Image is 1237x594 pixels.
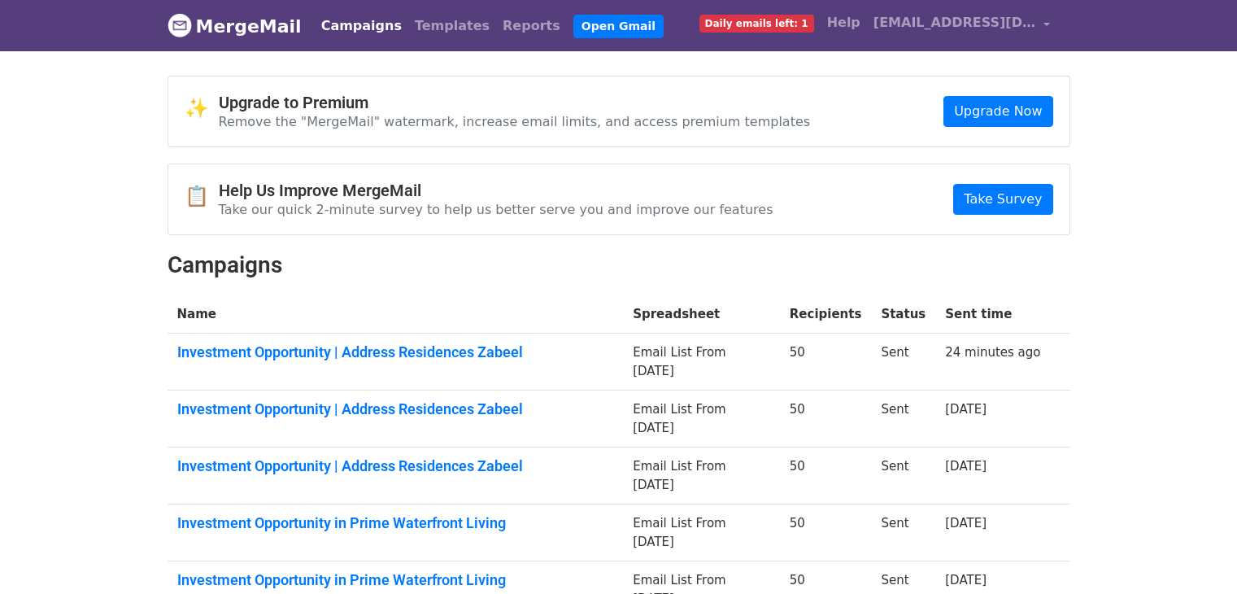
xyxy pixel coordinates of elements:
[871,334,935,391] td: Sent
[623,334,780,391] td: Email List From [DATE]
[945,573,987,587] a: [DATE]
[780,334,872,391] td: 50
[623,504,780,561] td: Email List From [DATE]
[168,295,624,334] th: Name
[945,516,987,531] a: [DATE]
[945,345,1040,360] a: 24 minutes ago
[945,459,987,474] a: [DATE]
[953,184,1052,215] a: Take Survey
[219,201,773,218] p: Take our quick 2-minute survey to help us better serve you and improve our features
[871,391,935,448] td: Sent
[699,15,814,33] span: Daily emails left: 1
[780,391,872,448] td: 50
[780,295,872,334] th: Recipients
[408,10,496,42] a: Templates
[573,15,664,38] a: Open Gmail
[219,181,773,200] h4: Help Us Improve MergeMail
[873,13,1036,33] span: [EMAIL_ADDRESS][DOMAIN_NAME]
[185,185,219,208] span: 📋
[219,93,811,112] h4: Upgrade to Premium
[315,10,408,42] a: Campaigns
[871,448,935,504] td: Sent
[177,571,614,589] a: Investment Opportunity in Prime Waterfront Living
[168,9,302,43] a: MergeMail
[177,400,614,418] a: Investment Opportunity | Address Residences Zabeel
[177,343,614,361] a: Investment Opportunity | Address Residences Zabeel
[496,10,567,42] a: Reports
[185,97,219,120] span: ✨
[177,457,614,475] a: Investment Opportunity | Address Residences Zabeel
[168,251,1070,279] h2: Campaigns
[821,7,867,39] a: Help
[945,402,987,417] a: [DATE]
[867,7,1057,45] a: [EMAIL_ADDRESS][DOMAIN_NAME]
[693,7,821,39] a: Daily emails left: 1
[871,504,935,561] td: Sent
[623,391,780,448] td: Email List From [DATE]
[871,295,935,334] th: Status
[935,295,1050,334] th: Sent time
[623,295,780,334] th: Spreadsheet
[168,13,192,37] img: MergeMail logo
[780,448,872,504] td: 50
[219,113,811,130] p: Remove the "MergeMail" watermark, increase email limits, and access premium templates
[177,514,614,532] a: Investment Opportunity in Prime Waterfront Living
[623,448,780,504] td: Email List From [DATE]
[943,96,1052,127] a: Upgrade Now
[780,504,872,561] td: 50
